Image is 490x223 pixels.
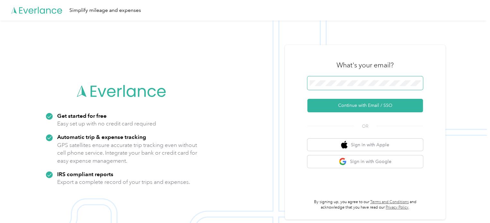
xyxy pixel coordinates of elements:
[354,123,376,130] span: OR
[57,112,107,119] strong: Get started for free
[57,171,113,177] strong: IRS compliant reports
[386,205,408,210] a: Privacy Policy
[307,155,423,168] button: google logoSign in with Google
[57,120,156,128] p: Easy set up with no credit card required
[341,141,347,149] img: apple logo
[69,6,141,14] div: Simplify mileage and expenses
[307,99,423,112] button: Continue with Email / SSO
[57,178,190,186] p: Export a complete record of your trips and expenses.
[339,158,347,166] img: google logo
[57,141,197,165] p: GPS satellites ensure accurate trip tracking even without cell phone service. Integrate your bank...
[307,139,423,151] button: apple logoSign in with Apple
[337,61,394,70] h3: What's your email?
[370,200,409,204] a: Terms and Conditions
[307,199,423,210] p: By signing up, you agree to our and acknowledge that you have read our .
[57,133,146,140] strong: Automatic trip & expense tracking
